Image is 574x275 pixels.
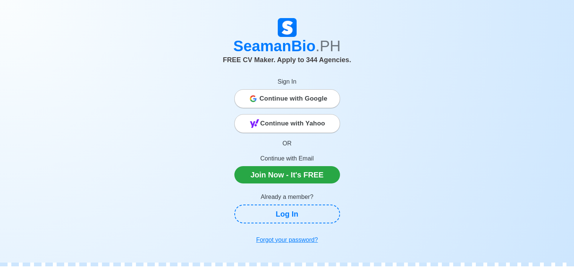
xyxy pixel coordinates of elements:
[234,139,340,148] p: OR
[223,56,351,64] span: FREE CV Maker. Apply to 344 Agencies.
[78,37,497,55] h1: SeamanBio
[278,18,297,37] img: Logo
[234,232,340,247] a: Forgot your password?
[260,91,328,106] span: Continue with Google
[234,114,340,133] button: Continue with Yahoo
[256,237,318,243] u: Forgot your password?
[260,116,325,131] span: Continue with Yahoo
[234,166,340,183] a: Join Now - It's FREE
[234,192,340,202] p: Already a member?
[234,205,340,223] a: Log In
[234,77,340,86] p: Sign In
[234,89,340,108] button: Continue with Google
[234,154,340,163] p: Continue with Email
[315,38,341,54] span: .PH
